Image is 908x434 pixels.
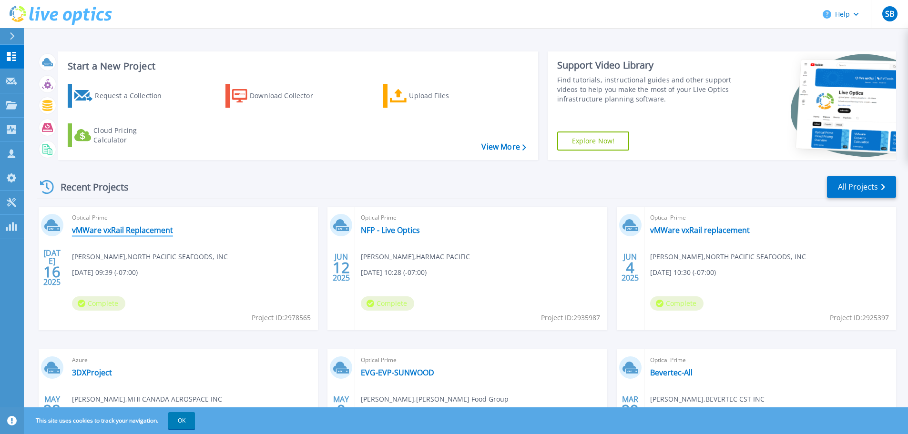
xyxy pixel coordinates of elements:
[72,355,312,365] span: Azure
[557,75,735,104] div: Find tutorials, instructional guides and other support videos to help you make the most of your L...
[885,10,894,18] span: SB
[250,86,326,105] div: Download Collector
[361,394,509,404] span: [PERSON_NAME] , [PERSON_NAME] Food Group
[93,126,170,145] div: Cloud Pricing Calculator
[650,212,890,223] span: Optical Prime
[626,263,634,272] span: 4
[361,252,470,262] span: [PERSON_NAME] , HARMAC PACIFIC
[337,406,346,414] span: 9
[621,250,639,285] div: JUN 2025
[650,267,716,278] span: [DATE] 10:30 (-07:00)
[383,84,490,108] a: Upload Files
[68,61,526,71] h3: Start a New Project
[333,263,350,272] span: 12
[557,131,630,151] a: Explore Now!
[72,394,222,404] span: [PERSON_NAME] , MHI CANADA AEROSPACE INC
[72,296,125,311] span: Complete
[361,355,601,365] span: Optical Prime
[72,225,173,235] a: vMWare vxRail Replacement
[361,212,601,223] span: Optical Prime
[622,406,639,414] span: 29
[26,412,195,429] span: This site uses cookies to track your navigation.
[409,86,485,105] div: Upload Files
[332,250,350,285] div: JUN 2025
[650,394,765,404] span: [PERSON_NAME] , BEVERTEC CST INC
[827,176,896,198] a: All Projects
[168,412,195,429] button: OK
[361,296,414,311] span: Complete
[361,225,420,235] a: NFP - Live Optics
[68,123,174,147] a: Cloud Pricing Calculator
[481,142,526,151] a: View More
[361,368,434,377] a: EVG-EVP-SUNWOOD
[225,84,332,108] a: Download Collector
[43,268,61,276] span: 16
[650,296,704,311] span: Complete
[830,313,889,323] span: Project ID: 2925397
[72,368,112,377] a: 3DXProject
[72,212,312,223] span: Optical Prime
[650,368,693,377] a: Bevertec-All
[72,267,138,278] span: [DATE] 09:39 (-07:00)
[72,252,228,262] span: [PERSON_NAME] , NORTH PACIFIC SEAFOODS, INC
[650,252,806,262] span: [PERSON_NAME] , NORTH PACIFIC SEAFOODS, INC
[557,59,735,71] div: Support Video Library
[43,250,61,285] div: [DATE] 2025
[95,86,171,105] div: Request a Collection
[37,175,142,199] div: Recent Projects
[650,225,750,235] a: vMWare vxRail replacement
[43,406,61,414] span: 28
[68,84,174,108] a: Request a Collection
[361,267,427,278] span: [DATE] 10:28 (-07:00)
[621,393,639,427] div: MAR 2025
[650,355,890,365] span: Optical Prime
[43,393,61,427] div: MAY 2025
[541,313,600,323] span: Project ID: 2935987
[252,313,311,323] span: Project ID: 2978565
[332,393,350,427] div: MAY 2025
